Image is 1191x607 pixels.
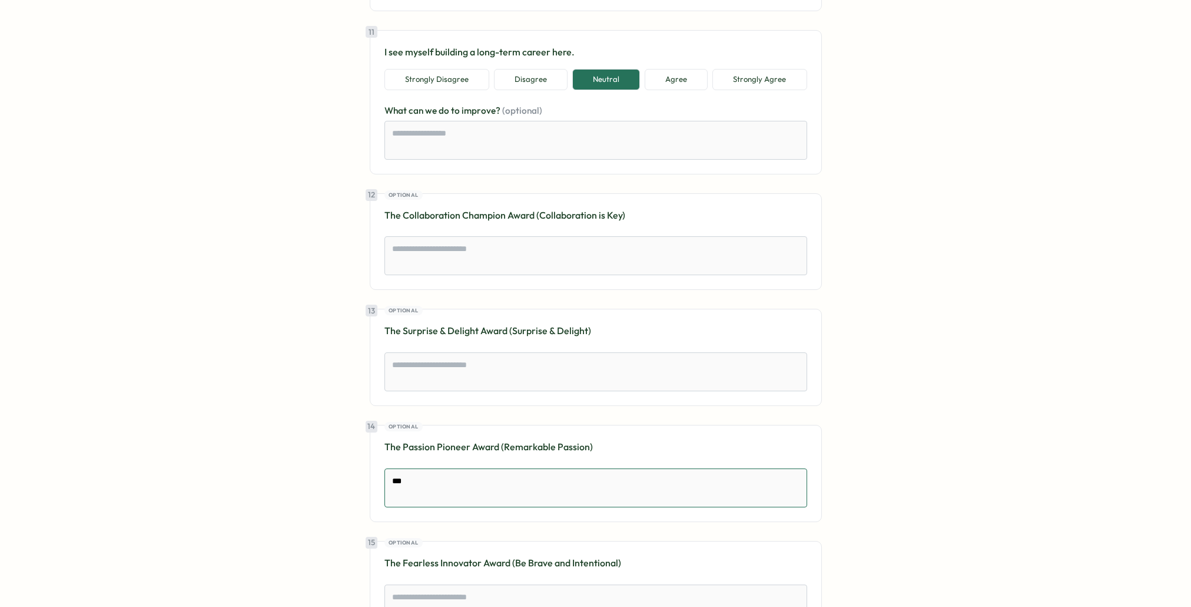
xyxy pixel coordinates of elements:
[389,423,418,431] span: Optional
[389,306,418,315] span: Optional
[384,208,807,223] p: The Collaboration Champion Award (Collaboration is Key)
[366,421,377,433] div: 14
[384,440,807,454] p: The Passion Pioneer Award (Remarkable Passion)
[366,537,377,549] div: 15
[439,105,451,116] span: do
[366,189,377,201] div: 12
[389,191,418,199] span: Optional
[712,69,807,90] button: Strongly Agree
[502,105,542,116] span: (optional)
[384,45,807,60] p: I see myself building a long-term career here.
[462,105,502,116] span: improve?
[384,556,807,570] p: The Fearless Innovator Award (Be Brave and Intentional)
[409,105,425,116] span: can
[572,69,640,90] button: Neutral
[384,69,489,90] button: Strongly Disagree
[451,105,462,116] span: to
[366,26,377,38] div: 11
[425,105,439,116] span: we
[366,305,377,316] div: 13
[389,539,418,547] span: Optional
[384,105,409,116] span: What
[494,69,568,90] button: Disagree
[645,69,708,90] button: Agree
[384,324,807,338] p: The Surprise & Delight Award (Surprise & Delight)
